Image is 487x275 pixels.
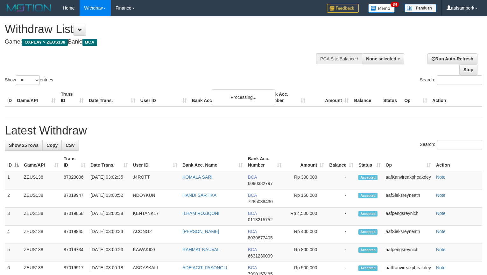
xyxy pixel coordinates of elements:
[327,208,356,226] td: -
[5,39,318,45] h4: Game: Bank:
[180,153,245,171] th: Bank Acc. Name: activate to sort column ascending
[383,226,434,244] td: aafSieksreyneath
[9,143,39,148] span: Show 25 rows
[88,226,130,244] td: [DATE] 03:00:33
[391,2,399,7] span: 34
[5,23,318,36] h1: Withdraw List
[383,244,434,262] td: aafpengsreynich
[61,153,88,171] th: Trans ID: activate to sort column ascending
[5,124,482,137] h1: Latest Withdraw
[383,153,434,171] th: Op: activate to sort column ascending
[5,88,14,107] th: ID
[21,244,61,262] td: ZEUS138
[248,175,257,180] span: BCA
[327,226,356,244] td: -
[358,265,378,271] span: Accepted
[368,4,395,13] img: Button%20Memo.svg
[459,64,477,75] a: Stop
[358,211,378,217] span: Accepted
[131,171,180,189] td: J4ROTT
[316,53,362,64] div: PGA Site Balance /
[131,244,180,262] td: KAWAKI00
[212,89,275,105] div: Processing...
[138,88,189,107] th: User ID
[21,153,61,171] th: Game/API: activate to sort column ascending
[182,247,220,252] a: RAHMAT NAUVAL
[436,265,446,270] a: Note
[21,226,61,244] td: ZEUS138
[366,56,396,61] span: None selected
[182,229,219,234] a: [PERSON_NAME]
[5,244,21,262] td: 5
[5,171,21,189] td: 1
[88,189,130,208] td: [DATE] 03:00:52
[248,265,257,270] span: BCA
[189,88,265,107] th: Bank Acc. Name
[436,193,446,198] a: Note
[14,88,58,107] th: Game/API
[351,88,381,107] th: Balance
[61,171,88,189] td: 87020006
[182,175,212,180] a: KOMALA SARI
[131,189,180,208] td: NDOYKUN
[182,265,227,270] a: ADE AGRI PASONGLI
[131,153,180,171] th: User ID: activate to sort column ascending
[437,140,482,149] input: Search:
[284,171,327,189] td: Rp 300,000
[383,208,434,226] td: aafpengsreynich
[5,189,21,208] td: 2
[46,143,58,148] span: Copy
[284,153,327,171] th: Amount: activate to sort column ascending
[61,226,88,244] td: 87019945
[383,189,434,208] td: aafSieksreyneath
[42,140,62,151] a: Copy
[437,75,482,85] input: Search:
[436,211,446,216] a: Note
[5,75,53,85] label: Show entries
[22,39,68,46] span: OXPLAY > ZEUS138
[402,88,430,107] th: Op
[58,88,86,107] th: Trans ID
[61,189,88,208] td: 87019947
[21,189,61,208] td: ZEUS138
[86,88,138,107] th: Date Trans.
[248,199,273,204] span: Copy 7285038430 to clipboard
[248,211,257,216] span: BCA
[16,75,40,85] select: Showentries
[327,4,359,13] img: Feedback.jpg
[88,153,130,171] th: Date Trans.: activate to sort column ascending
[66,143,75,148] span: CSV
[358,229,378,235] span: Accepted
[436,247,446,252] a: Note
[82,39,97,46] span: BCA
[405,4,436,12] img: panduan.png
[182,193,216,198] a: HANDI SARTIKA
[420,140,482,149] label: Search:
[5,140,43,151] a: Show 25 rows
[430,88,482,107] th: Action
[362,53,404,64] button: None selected
[131,226,180,244] td: ACONG2
[420,75,482,85] label: Search:
[358,175,378,180] span: Accepted
[61,140,79,151] a: CSV
[327,153,356,171] th: Balance: activate to sort column ascending
[327,189,356,208] td: -
[5,208,21,226] td: 3
[182,211,219,216] a: ILHAM ROZIQONI
[88,171,130,189] td: [DATE] 03:02:35
[327,171,356,189] td: -
[248,217,273,222] span: Copy 0113215752 to clipboard
[245,153,284,171] th: Bank Acc. Number: activate to sort column ascending
[248,229,257,234] span: BCA
[436,229,446,234] a: Note
[21,171,61,189] td: ZEUS138
[434,153,482,171] th: Action
[356,153,383,171] th: Status: activate to sort column ascending
[248,235,273,240] span: Copy 8030677405 to clipboard
[284,208,327,226] td: Rp 4,500,000
[284,189,327,208] td: Rp 150,000
[248,181,273,186] span: Copy 6090382797 to clipboard
[358,247,378,253] span: Accepted
[427,53,477,64] a: Run Auto-Refresh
